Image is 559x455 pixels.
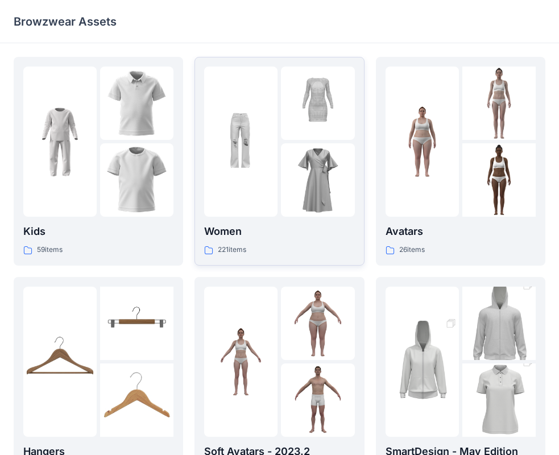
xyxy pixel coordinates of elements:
p: Kids [23,224,173,239]
a: folder 1folder 2folder 3Avatars26items [376,57,545,266]
img: folder 2 [281,287,354,360]
img: folder 1 [204,105,278,179]
p: Women [204,224,354,239]
p: Browzwear Assets [14,14,117,30]
img: folder 2 [100,287,173,360]
img: folder 1 [386,307,459,417]
a: folder 1folder 2folder 3Kids59items [14,57,183,266]
img: folder 1 [23,105,97,179]
p: 26 items [399,244,425,256]
p: 221 items [218,244,246,256]
img: folder 1 [204,325,278,398]
img: folder 1 [386,105,459,179]
img: folder 2 [462,67,536,140]
p: 59 items [37,244,63,256]
img: folder 3 [281,143,354,217]
img: folder 3 [462,143,536,217]
img: folder 3 [100,363,173,437]
img: folder 2 [281,67,354,140]
a: folder 1folder 2folder 3Women221items [194,57,364,266]
img: folder 1 [23,325,97,398]
img: folder 3 [100,143,173,217]
img: folder 2 [462,268,536,379]
img: folder 3 [281,363,354,437]
img: folder 2 [100,67,173,140]
p: Avatars [386,224,536,239]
